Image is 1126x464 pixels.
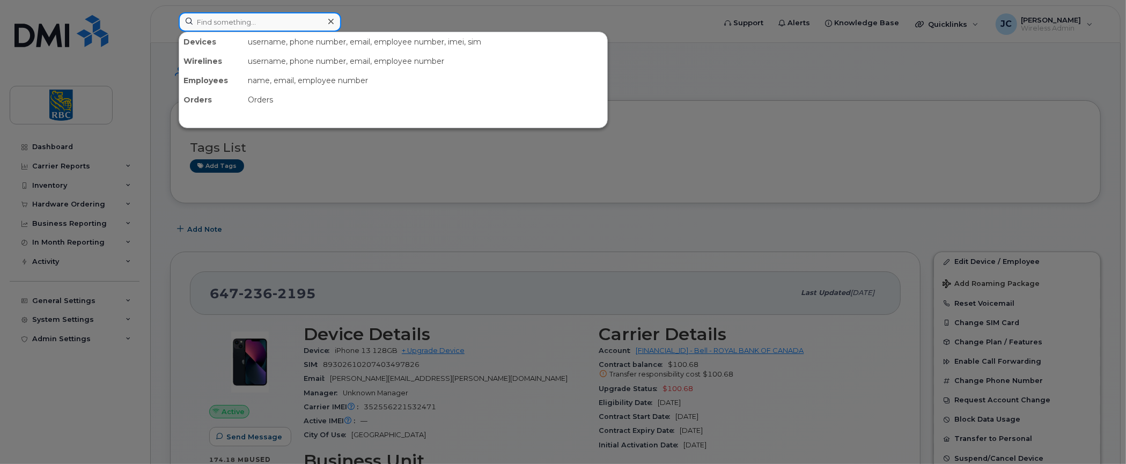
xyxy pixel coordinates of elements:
div: Devices [179,32,244,51]
div: Employees [179,71,244,90]
div: Orders [244,90,607,109]
div: username, phone number, email, employee number, imei, sim [244,32,607,51]
div: name, email, employee number [244,71,607,90]
div: Orders [179,90,244,109]
div: username, phone number, email, employee number [244,51,607,71]
div: Wirelines [179,51,244,71]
